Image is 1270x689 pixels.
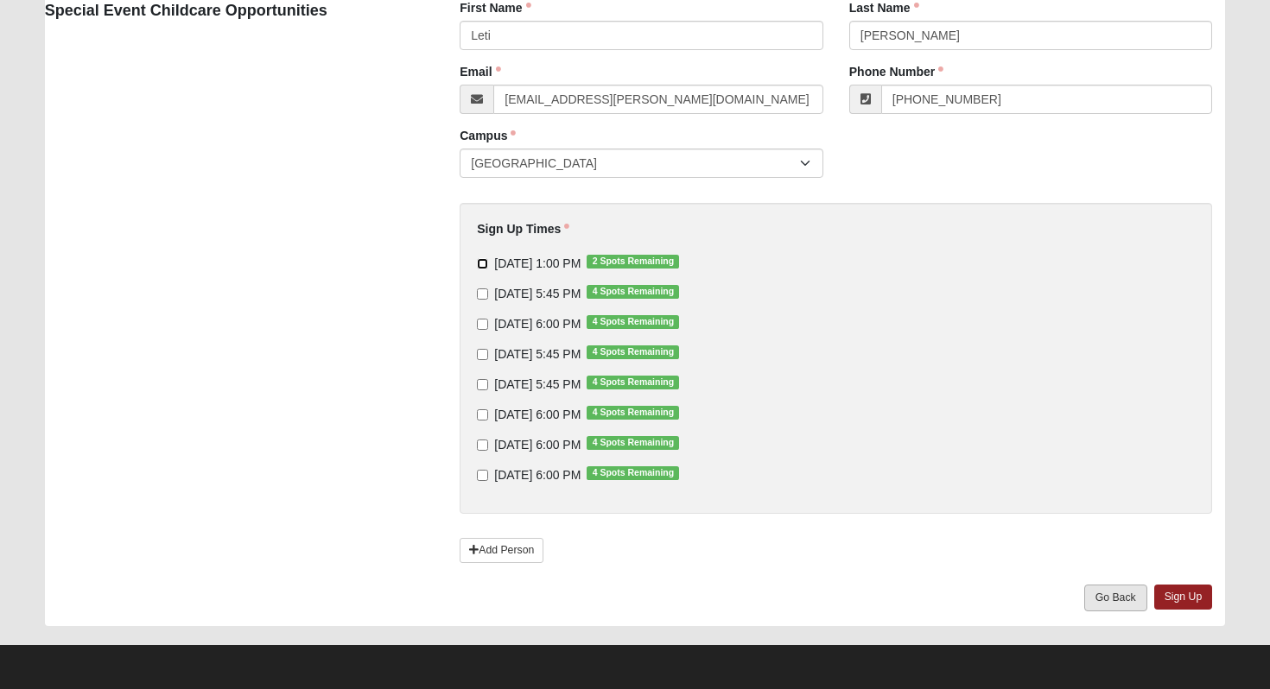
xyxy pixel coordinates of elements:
[477,258,488,269] input: [DATE] 1:00 PM2 Spots Remaining
[849,63,944,80] label: Phone Number
[587,436,679,450] span: 4 Spots Remaining
[587,406,679,420] span: 4 Spots Remaining
[587,285,679,299] span: 4 Spots Remaining
[477,220,569,237] label: Sign Up Times
[460,127,516,144] label: Campus
[45,2,327,19] strong: Special Event Childcare Opportunities
[477,470,488,481] input: [DATE] 6:00 PM4 Spots Remaining
[477,409,488,420] input: [DATE] 6:00 PM4 Spots Remaining
[494,256,581,270] span: [DATE] 1:00 PM
[587,466,679,480] span: 4 Spots Remaining
[460,63,500,80] label: Email
[494,468,581,482] span: [DATE] 6:00 PM
[494,438,581,452] span: [DATE] 6:00 PM
[494,287,581,300] span: [DATE] 5:45 PM
[477,349,488,360] input: [DATE] 5:45 PM4 Spots Remaining
[1154,585,1213,610] a: Sign Up
[1084,585,1147,611] a: Go Back
[494,377,581,391] span: [DATE] 5:45 PM
[587,255,679,269] span: 2 Spots Remaining
[494,408,581,421] span: [DATE] 6:00 PM
[587,376,679,389] span: 4 Spots Remaining
[477,319,488,330] input: [DATE] 6:00 PM4 Spots Remaining
[477,439,488,451] input: [DATE] 6:00 PM4 Spots Remaining
[587,315,679,329] span: 4 Spots Remaining
[477,288,488,300] input: [DATE] 5:45 PM4 Spots Remaining
[494,347,581,361] span: [DATE] 5:45 PM
[477,379,488,390] input: [DATE] 5:45 PM4 Spots Remaining
[587,345,679,359] span: 4 Spots Remaining
[494,317,581,331] span: [DATE] 6:00 PM
[460,538,543,563] a: Add Person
